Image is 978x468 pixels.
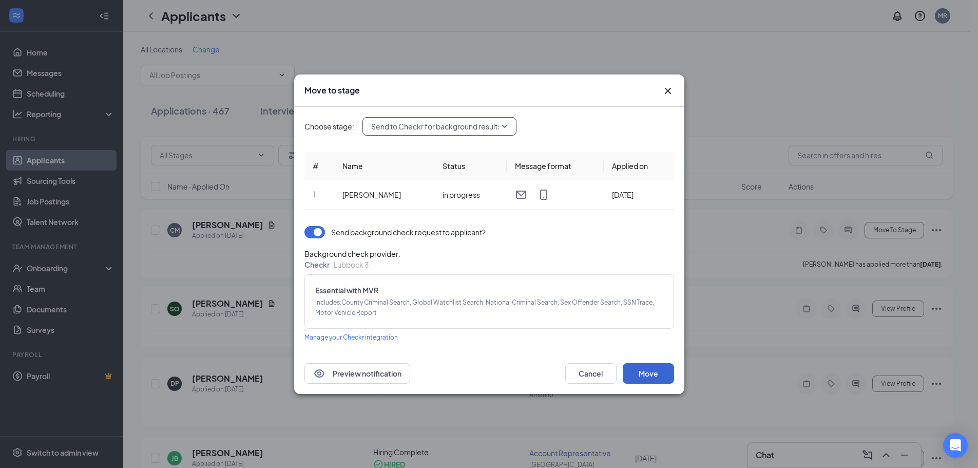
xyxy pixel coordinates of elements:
[604,152,674,180] th: Applied on
[342,190,401,199] span: [PERSON_NAME]
[507,152,604,180] th: Message format
[313,190,317,199] span: 1
[315,297,663,318] span: Includes : County Criminal Search, Global Watchlist Search, National Criminal Search, Sex Offende...
[304,85,360,96] h3: Move to stage
[434,152,506,180] th: Status
[434,180,506,210] td: in progress
[371,119,501,134] span: Send to Checkr for background results
[304,260,330,269] span: Checkr
[538,189,550,201] svg: MobileSms
[623,363,674,384] button: Move
[304,152,335,180] th: #
[315,285,663,295] span: Essential with MVR
[515,189,527,201] svg: Email
[304,121,354,132] span: Choose stage:
[304,363,410,384] button: EyePreview notification
[662,85,674,97] svg: Cross
[662,85,674,97] button: Close
[334,260,369,269] span: Lubbock 3
[565,363,617,384] button: Cancel
[313,367,325,380] svg: Eye
[331,227,486,238] div: Send background check request to applicant?
[943,433,968,458] div: Open Intercom Messenger
[604,180,674,210] td: [DATE]
[304,331,398,343] a: Manage your Checkr integration
[334,152,434,180] th: Name
[304,249,674,259] span: Background check provider :
[304,333,398,341] span: Manage your Checkr integration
